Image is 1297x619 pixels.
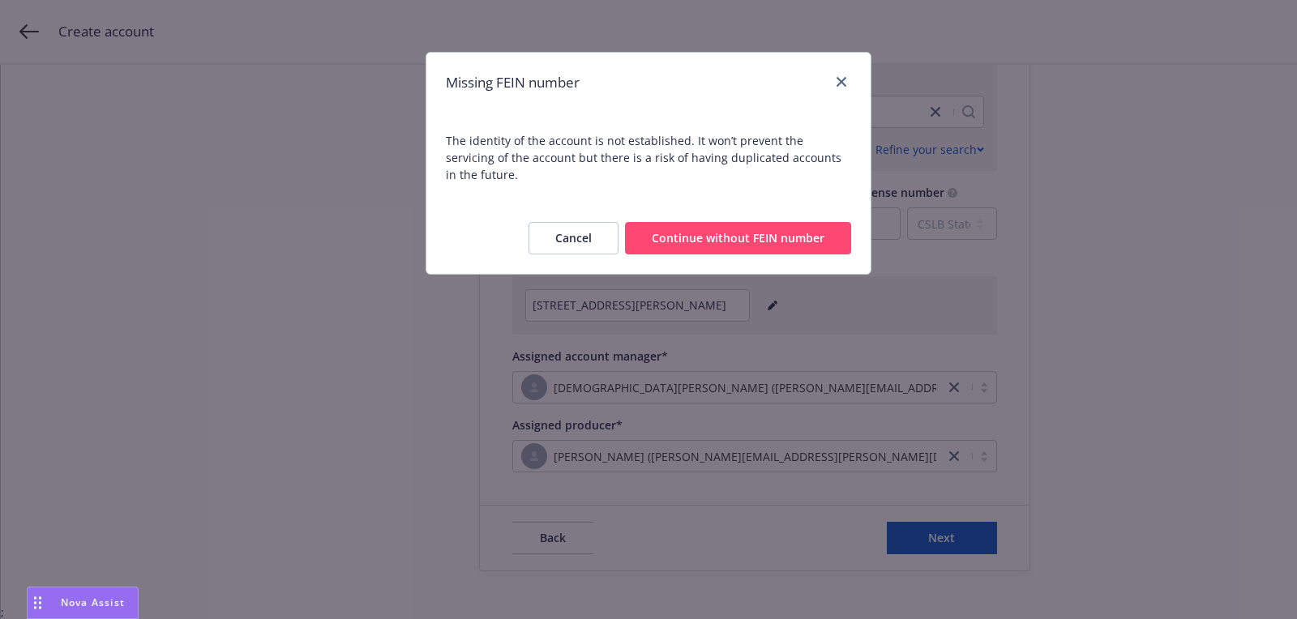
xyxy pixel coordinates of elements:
[625,222,851,254] button: Continue without FEIN number
[832,72,851,92] a: close
[28,587,48,618] div: Drag to move
[529,222,619,254] button: Cancel
[27,587,139,619] button: Nova Assist
[446,72,580,93] h1: Missing FEIN number
[61,596,125,609] span: Nova Assist
[426,113,871,203] span: The identity of the account is not established. It won’t prevent the servicing of the account but...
